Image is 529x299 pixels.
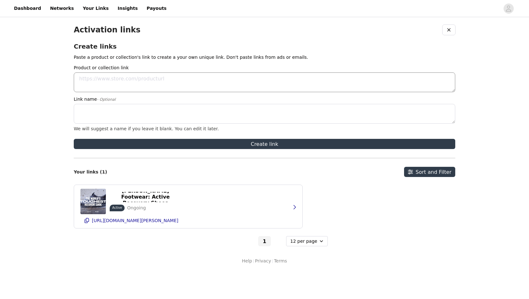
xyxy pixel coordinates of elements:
a: Privacy [255,258,271,264]
button: Create link [74,139,455,149]
label: Link name [74,96,451,103]
h2: Your links (1) [74,169,107,175]
h2: Create links [74,43,455,50]
a: Payouts [143,1,170,16]
img: KANE Footwear: Active Recovery Shoes [80,189,106,214]
button: Go To Page 1 [258,236,271,246]
a: Terms [274,258,287,264]
button: Go to previous page [244,236,257,246]
p: [URL][DOMAIN_NAME][PERSON_NAME] [92,218,178,223]
a: Networks [46,1,78,16]
a: Insights [114,1,141,16]
a: Your Links [79,1,113,16]
p: Ongoing [127,205,146,211]
a: Dashboard [10,1,45,16]
span: - Optional [97,97,116,102]
button: Go to next page [272,236,285,246]
div: We will suggest a name if you leave it blank. You can edit it later. [74,126,455,131]
button: Sort and Filter [404,167,455,177]
p: Paste a product or collection's link to create a your own unique link. Don't paste links from ads... [74,54,455,61]
p: Active [112,205,122,210]
label: Product or collection link [74,65,451,71]
div: avatar [505,3,512,14]
p: [PERSON_NAME] Footwear: Active Recovery Shoes [113,188,177,206]
h1: Activation links [74,25,141,35]
a: Help [242,258,252,264]
button: [PERSON_NAME] Footwear: Active Recovery Shoes [110,192,181,202]
button: [URL][DOMAIN_NAME][PERSON_NAME] [80,215,296,226]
